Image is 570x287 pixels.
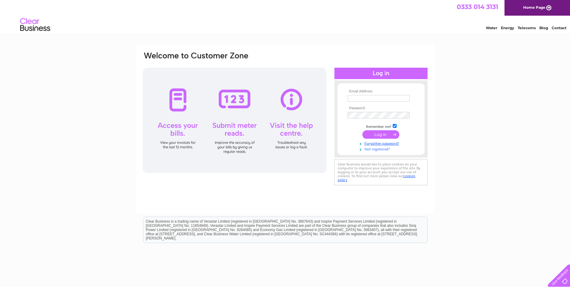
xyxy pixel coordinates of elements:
[486,26,497,30] a: Water
[334,159,428,185] div: Clear Business would like to place cookies on your computer to improve your experience of the sit...
[518,26,536,30] a: Telecoms
[362,130,399,139] input: Submit
[501,26,514,30] a: Energy
[539,26,548,30] a: Blog
[143,3,427,29] div: Clear Business is a trading name of Verastar Limited (registered in [GEOGRAPHIC_DATA] No. 3667643...
[457,3,498,11] a: 0333 014 3131
[346,89,416,94] th: Email Address:
[552,26,566,30] a: Contact
[346,123,416,129] td: Remember me?
[338,174,415,182] a: cookies policy
[20,16,50,34] img: logo.png
[348,146,416,152] a: Not registered?
[346,106,416,110] th: Password:
[348,140,416,146] a: Forgotten password?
